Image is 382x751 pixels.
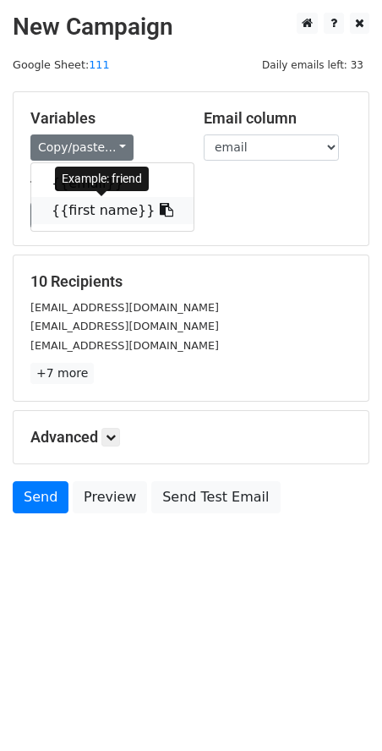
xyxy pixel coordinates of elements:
h5: Advanced [30,428,352,447]
h5: Variables [30,109,178,128]
div: Example: friend [55,167,149,191]
h5: Email column [204,109,352,128]
small: Google Sheet: [13,58,110,71]
a: +7 more [30,363,94,384]
a: Send Test Email [151,481,280,513]
a: {{email}} [31,170,194,197]
a: Copy/paste... [30,134,134,161]
span: Daily emails left: 33 [256,56,369,74]
small: [EMAIL_ADDRESS][DOMAIN_NAME] [30,301,219,314]
a: {{first name}} [31,197,194,224]
a: Daily emails left: 33 [256,58,369,71]
h5: 10 Recipients [30,272,352,291]
small: [EMAIL_ADDRESS][DOMAIN_NAME] [30,320,219,332]
small: [EMAIL_ADDRESS][DOMAIN_NAME] [30,339,219,352]
a: 111 [89,58,109,71]
iframe: Chat Widget [297,670,382,751]
a: Send [13,481,68,513]
h2: New Campaign [13,13,369,41]
a: Preview [73,481,147,513]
